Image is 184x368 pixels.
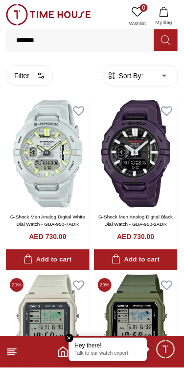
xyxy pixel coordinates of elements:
[140,4,148,12] span: 0
[23,255,71,266] div: Add to cart
[125,20,150,27] span: Wishlist
[57,346,69,358] a: Home
[75,342,141,350] div: Hey there!
[98,279,112,292] span: 20 %
[117,71,143,81] span: Sort By:
[125,4,150,29] a: 0Wishlist
[75,351,141,358] p: Talk to our watch expert!
[98,215,173,227] a: G-Shock Men Analog Digital Black Dial Watch - GBA-950-2ADR
[10,215,85,227] a: G-Shock Men Analog Digital White Dial Watch - GBA-950-7ADR
[6,100,90,208] img: G-Shock Men Analog Digital White Dial Watch - GBA-950-7ADR
[112,255,160,266] div: Add to cart
[107,71,143,81] button: Sort By:
[155,339,177,361] div: Chat Widget
[10,279,23,292] span: 20 %
[150,4,178,29] button: My Bag
[6,65,53,86] button: Filter
[117,232,154,242] h4: AED 730.00
[6,4,91,25] img: ...
[152,19,176,26] span: My Bag
[94,250,178,271] button: Add to cart
[65,334,74,343] em: Close tooltip
[94,100,178,208] img: G-Shock Men Analog Digital Black Dial Watch - GBA-950-2ADR
[29,232,66,242] h4: AED 730.00
[6,250,90,271] button: Add to cart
